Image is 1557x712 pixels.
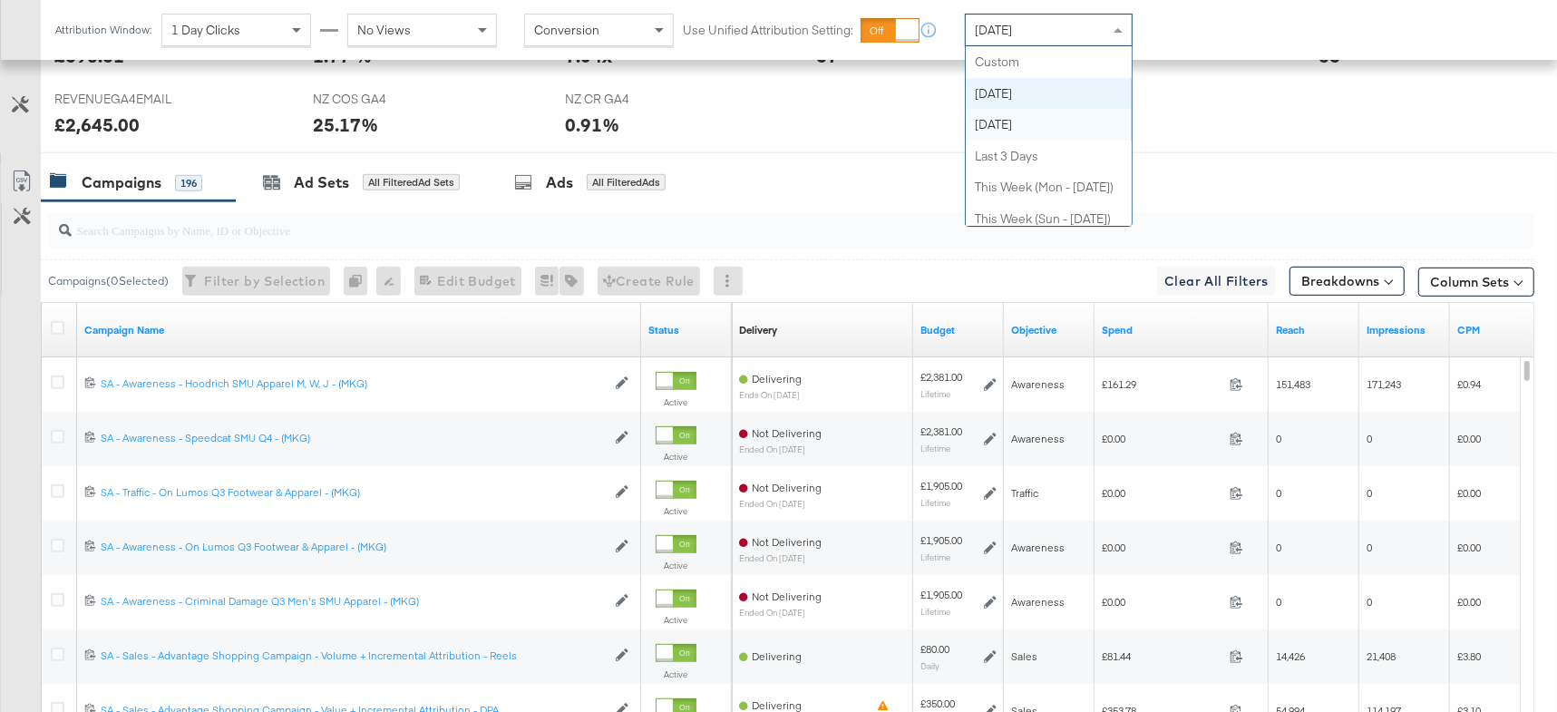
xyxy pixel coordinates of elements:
[48,273,169,289] div: Campaigns ( 0 Selected)
[739,608,822,618] sub: ended on [DATE]
[101,485,606,501] a: SA - Traffic - On Lumos Q3 Footwear & Apparel - (MKG)
[101,376,606,392] a: SA - Awareness - Hoodrich SMU Apparel M, W, J - (MKG)
[101,594,606,609] div: SA - Awareness - Criminal Damage Q3 Men's SMU Apparel - (MKG)
[1011,432,1065,445] span: Awareness
[752,426,822,440] span: Not Delivering
[294,172,349,193] div: Ad Sets
[920,551,950,562] sub: Lifetime
[1457,595,1481,609] span: £0.00
[752,590,822,603] span: Not Delivering
[1102,541,1222,554] span: £0.00
[752,372,802,385] span: Delivering
[739,323,777,337] div: Delivery
[1011,649,1037,663] span: Sales
[344,267,376,296] div: 0
[1367,649,1396,663] span: 21,408
[1276,541,1281,554] span: 0
[1367,432,1372,445] span: 0
[1457,486,1481,500] span: £0.00
[101,649,606,664] a: SA - Sales - Advantage Shopping Campaign - Volume + Incremental Attribution - Reels
[920,323,997,337] a: The maximum amount you're willing to spend on your ads, on average each day or over the lifetime ...
[1457,649,1481,663] span: £3.80
[920,588,962,602] div: £1,905.00
[975,22,1012,38] span: [DATE]
[920,697,955,711] div: £350.00
[752,649,802,663] span: Delivering
[1367,486,1372,500] span: 0
[313,91,449,108] span: NZ COS GA4
[546,172,573,193] div: Ads
[1102,649,1222,663] span: £81.44
[363,174,460,190] div: All Filtered Ad Sets
[1457,323,1533,337] a: The average cost you've paid to have 1,000 impressions of your ad.
[1276,595,1281,609] span: 0
[920,606,950,617] sub: Lifetime
[565,91,701,108] span: NZ CR GA4
[54,24,152,36] div: Attribution Window:
[1276,377,1310,391] span: 151,483
[54,112,140,138] div: £2,645.00
[739,323,777,337] a: Reflects the ability of your Ad Campaign to achieve delivery based on ad states, schedule and bud...
[683,22,853,39] label: Use Unified Attribution Setting:
[1367,541,1372,554] span: 0
[171,22,240,38] span: 1 Day Clicks
[101,540,606,555] a: SA - Awareness - On Lumos Q3 Footwear & Apparel - (MKG)
[1457,432,1481,445] span: £0.00
[656,505,696,517] label: Active
[1102,377,1222,391] span: £161.29
[739,499,822,509] sub: ended on [DATE]
[1457,541,1481,554] span: £0.00
[656,451,696,463] label: Active
[1367,595,1372,609] span: 0
[920,479,962,493] div: £1,905.00
[1157,267,1276,296] button: Clear All Filters
[739,553,822,563] sub: ended on [DATE]
[1367,377,1401,391] span: 171,243
[313,112,378,138] div: 25.17%
[101,431,606,446] a: SA - Awareness - Speedcat SMU Q4 - (MKG)
[920,660,939,671] sub: Daily
[920,388,950,399] sub: Lifetime
[752,535,822,549] span: Not Delivering
[101,376,606,391] div: SA - Awareness - Hoodrich SMU Apparel M, W, J - (MKG)
[101,649,606,663] div: SA - Sales - Advantage Shopping Campaign - Volume + Incremental Attribution - Reels
[1367,323,1443,337] a: The number of times your ad was served. On mobile apps an ad is counted as served the first time ...
[648,323,725,337] a: Shows the current state of your Ad Campaign.
[565,112,619,138] div: 0.91%
[357,22,411,38] span: No Views
[1164,270,1269,293] span: Clear All Filters
[920,642,949,657] div: £80.00
[101,431,606,445] div: SA - Awareness - Speedcat SMU Q4 - (MKG)
[101,485,606,500] div: SA - Traffic - On Lumos Q3 Footwear & Apparel - (MKG)
[1276,323,1352,337] a: The number of people your ad was served to.
[739,390,802,400] sub: ends on [DATE]
[587,174,666,190] div: All Filtered Ads
[920,424,962,439] div: £2,381.00
[101,540,606,554] div: SA - Awareness - On Lumos Q3 Footwear & Apparel - (MKG)
[966,203,1132,235] div: This Week (Sun - [DATE])
[175,175,202,191] div: 196
[656,614,696,626] label: Active
[1276,649,1305,663] span: 14,426
[1289,267,1405,296] button: Breakdowns
[1457,377,1481,391] span: £0.94
[966,109,1132,141] div: [DATE]
[72,205,1399,240] input: Search Campaigns by Name, ID or Objective
[920,497,950,508] sub: Lifetime
[656,668,696,680] label: Active
[1011,486,1038,500] span: Traffic
[82,172,161,193] div: Campaigns
[1011,541,1065,554] span: Awareness
[1011,377,1065,391] span: Awareness
[1102,432,1222,445] span: £0.00
[656,560,696,571] label: Active
[84,323,634,337] a: Your campaign name.
[966,171,1132,203] div: This Week (Mon - [DATE])
[1276,432,1281,445] span: 0
[1102,486,1222,500] span: £0.00
[1011,595,1065,609] span: Awareness
[1102,323,1261,337] a: The total amount spent to date.
[1276,486,1281,500] span: 0
[966,46,1132,78] div: Custom
[966,141,1132,172] div: Last 3 Days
